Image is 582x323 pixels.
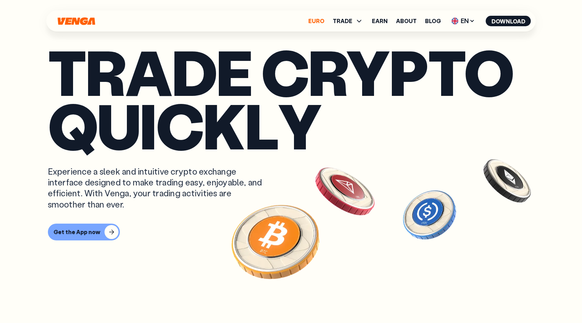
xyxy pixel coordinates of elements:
span: TRADE [333,18,352,24]
span: c [156,98,203,152]
span: y [278,98,321,152]
div: Get the App now [53,229,100,236]
a: Blog [425,18,441,24]
span: l [245,98,278,152]
h1: Trade crypto [48,45,534,152]
a: Euro [308,18,324,24]
a: About [396,18,417,24]
a: Earn [372,18,388,24]
span: k [203,98,245,152]
button: Get the App now [48,224,120,240]
span: u [97,98,139,152]
img: flag-uk [452,17,459,24]
span: i [139,98,156,152]
span: TRADE [333,17,364,25]
img: ETH [482,156,532,206]
img: USDC [402,187,458,243]
span: EN [449,15,477,27]
div: Experience a sleek and intuitive crypto exchange interface designed to make trading easy, enjoyab... [48,166,269,210]
a: Get the App now [48,224,534,240]
svg: Home [57,17,96,25]
img: Bitcoin [220,185,332,297]
button: Download [486,16,531,26]
span: q [48,98,97,152]
img: TRX [312,158,378,225]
